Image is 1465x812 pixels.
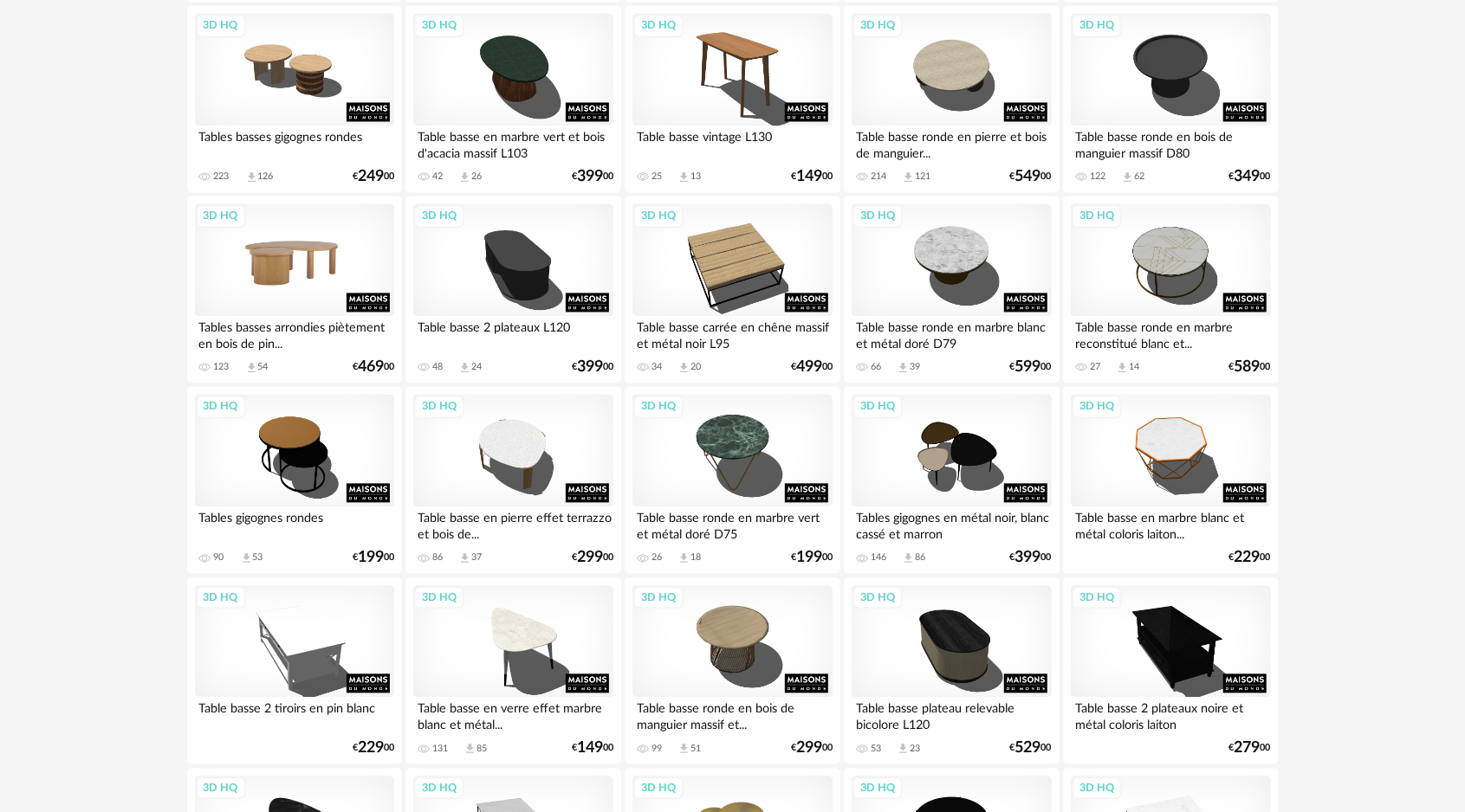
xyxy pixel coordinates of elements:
div: 3D HQ [852,777,903,799]
div: 48 [432,361,443,373]
span: 149 [577,742,603,754]
span: 199 [358,551,384,564]
div: 14 [1129,361,1139,373]
div: Tables gigognes rondes [195,506,394,541]
div: Table basse plateau relevable bicolore L120 [852,697,1051,731]
div: € 00 [791,361,833,373]
div: 51 [690,743,701,755]
div: € 00 [353,171,394,183]
div: 3D HQ [633,586,684,609]
span: Download icon [902,551,915,564]
div: 3D HQ [196,586,246,609]
div: € 00 [791,742,833,754]
div: Table basse ronde en bois de manguier massif et... [632,697,832,731]
div: € 00 [791,171,833,183]
div: 3D HQ [633,777,684,799]
a: 3D HQ Tables gigognes en métal noir, blanc cassé et marron 146 Download icon 86 €39900 [844,386,1059,573]
span: 229 [1235,551,1261,564]
div: € 00 [572,551,613,564]
span: Download icon [1116,361,1129,374]
div: 54 [258,361,269,373]
span: Download icon [245,171,258,184]
span: 299 [577,551,603,564]
div: Table basse ronde en marbre blanc et métal doré D79 [852,316,1051,351]
span: Download icon [240,551,253,564]
div: 123 [214,361,230,373]
div: € 00 [1229,171,1271,183]
a: 3D HQ Table basse en marbre vert et bois d'acacia massif L103 42 Download icon 26 €39900 [405,5,620,192]
span: Download icon [1121,171,1134,184]
div: € 00 [572,171,613,183]
div: € 00 [1229,361,1271,373]
span: 229 [358,742,384,754]
div: 3D HQ [633,395,684,417]
div: 3D HQ [196,204,246,227]
span: Download icon [902,171,915,184]
div: 3D HQ [852,204,903,227]
span: 399 [1015,551,1041,564]
span: Download icon [463,742,476,755]
div: 37 [471,551,482,564]
span: Download icon [677,171,690,184]
div: Table basse 2 plateaux L120 [413,316,613,351]
div: 13 [690,171,701,183]
div: 26 [651,551,662,564]
div: 23 [910,743,920,755]
div: 3D HQ [414,586,464,609]
div: 34 [651,361,662,373]
span: 399 [577,361,603,373]
a: 3D HQ Table basse carrée en chêne massif et métal noir L95 34 Download icon 20 €49900 [625,196,839,383]
div: 3D HQ [852,395,903,417]
span: Download icon [458,551,471,564]
div: 90 [214,551,224,564]
a: 3D HQ Table basse ronde en marbre blanc et métal doré D79 66 Download icon 39 €59900 [844,196,1059,383]
span: 299 [796,742,822,754]
div: € 00 [353,361,394,373]
div: Table basse 2 plateaux noire et métal coloris laiton [1071,697,1270,731]
div: 214 [871,171,886,183]
div: 3D HQ [196,777,246,799]
span: Download icon [677,361,690,374]
div: 3D HQ [1072,14,1122,36]
div: € 00 [791,551,833,564]
span: 599 [1015,361,1041,373]
div: 3D HQ [414,14,464,36]
span: 149 [796,171,822,183]
div: 223 [214,171,230,183]
div: 27 [1090,361,1100,373]
div: Table basse carrée en chêne massif et métal noir L95 [632,316,832,351]
div: 131 [432,743,448,755]
a: 3D HQ Table basse vintage L130 25 Download icon 13 €14900 [625,5,839,192]
div: 3D HQ [852,586,903,609]
div: 3D HQ [633,204,684,227]
div: Table basse vintage L130 [632,126,832,160]
div: 3D HQ [1072,204,1122,227]
span: 589 [1235,361,1261,373]
div: 146 [871,551,886,564]
div: 66 [871,361,881,373]
div: 86 [915,551,925,564]
div: Tables basses gigognes rondes [195,126,394,160]
div: 26 [471,171,482,183]
div: 121 [915,171,930,183]
span: Download icon [677,742,690,755]
div: 3D HQ [633,14,684,36]
div: € 00 [353,551,394,564]
a: 3D HQ Table basse ronde en marbre vert et métal doré D75 26 Download icon 18 €19900 [625,386,839,573]
div: 3D HQ [414,777,464,799]
div: € 00 [353,742,394,754]
div: 3D HQ [1072,395,1122,417]
div: € 00 [1010,171,1052,183]
div: Table basse ronde en marbre reconstitué blanc et... [1071,316,1270,351]
span: 199 [796,551,822,564]
div: € 00 [572,361,613,373]
span: Download icon [897,742,910,755]
div: 20 [690,361,701,373]
div: 18 [690,551,701,564]
div: Tables gigognes en métal noir, blanc cassé et marron [852,506,1051,541]
a: 3D HQ Table basse ronde en bois de manguier massif et... 99 Download icon 51 €29900 [625,577,839,764]
div: 62 [1134,171,1144,183]
div: 39 [910,361,920,373]
div: 25 [651,171,662,183]
a: 3D HQ Table basse en pierre effet terrazzo et bois de... 86 Download icon 37 €29900 [405,386,620,573]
